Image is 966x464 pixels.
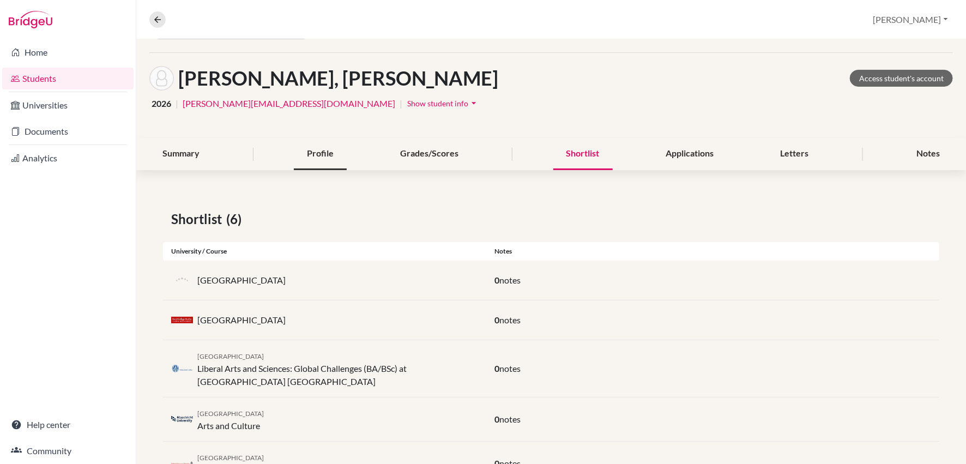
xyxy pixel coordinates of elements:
[2,440,134,462] a: Community
[183,97,395,110] a: [PERSON_NAME][EMAIL_ADDRESS][DOMAIN_NAME]
[2,41,134,63] a: Home
[197,349,478,388] div: Liberal Arts and Sciences: Global Challenges (BA/BSc) at [GEOGRAPHIC_DATA] [GEOGRAPHIC_DATA]
[197,454,264,462] span: [GEOGRAPHIC_DATA]
[499,275,521,285] span: notes
[149,66,174,91] img: Hanna Marián's avatar
[400,97,402,110] span: |
[171,317,193,323] img: de_berl_ledxvhfw.jpeg
[494,275,499,285] span: 0
[9,11,52,28] img: Bridge-U
[768,138,822,170] div: Letters
[149,138,213,170] div: Summary
[486,246,939,256] div: Notes
[387,138,472,170] div: Grades/Scores
[197,409,264,418] span: [GEOGRAPHIC_DATA]
[171,269,193,291] img: default-university-logo-42dd438d0b49c2174d4c41c49dcd67eec2da6d16b3a2f6d5de70cc347232e317.png
[868,9,953,30] button: [PERSON_NAME]
[178,67,498,90] h1: [PERSON_NAME], [PERSON_NAME]
[468,98,479,109] i: arrow_drop_down
[171,415,193,424] img: nl_maa_omvxt46b.png
[163,246,486,256] div: University / Course
[2,147,134,169] a: Analytics
[499,315,521,325] span: notes
[197,274,286,287] p: [GEOGRAPHIC_DATA]
[2,68,134,89] a: Students
[850,70,953,87] a: Access student's account
[499,414,521,424] span: notes
[553,138,613,170] div: Shortlist
[494,414,499,424] span: 0
[653,138,727,170] div: Applications
[2,414,134,436] a: Help center
[152,97,171,110] span: 2026
[499,363,521,373] span: notes
[407,99,468,108] span: Show student info
[407,95,480,112] button: Show student infoarrow_drop_down
[176,97,178,110] span: |
[494,315,499,325] span: 0
[197,314,286,327] p: [GEOGRAPHIC_DATA]
[226,209,246,229] span: (6)
[2,120,134,142] a: Documents
[294,138,347,170] div: Profile
[171,365,193,373] img: nl_lei_oonydk7g.png
[197,352,264,360] span: [GEOGRAPHIC_DATA]
[903,138,953,170] div: Notes
[2,94,134,116] a: Universities
[197,406,264,432] div: Arts and Culture
[494,363,499,373] span: 0
[171,209,226,229] span: Shortlist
